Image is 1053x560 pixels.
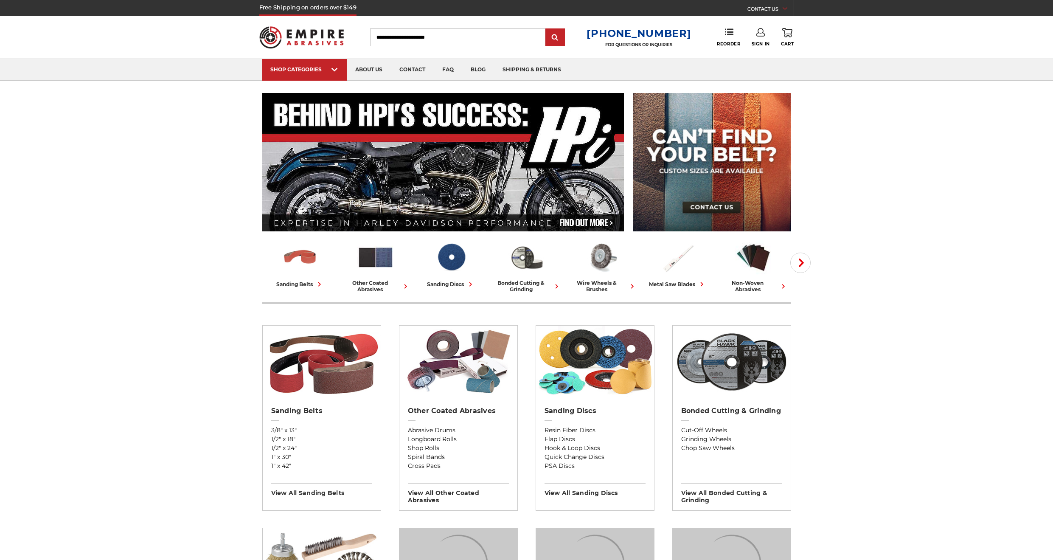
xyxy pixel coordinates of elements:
[508,239,545,276] img: Bonded Cutting & Grinding
[492,280,561,293] div: bonded cutting & grinding
[735,239,772,276] img: Non-woven Abrasives
[536,326,654,398] img: Sanding Discs
[681,426,782,435] a: Cut-Off Wheels
[432,239,470,276] img: Sanding Discs
[281,239,319,276] img: Sanding Belts
[673,326,791,398] img: Bonded Cutting & Grinding
[271,426,372,435] a: 3/8" x 13"
[271,444,372,453] a: 1/2" x 24"
[276,280,324,289] div: sanding belts
[408,453,509,462] a: Spiral Bands
[547,29,564,46] input: Submit
[266,239,334,289] a: sanding belts
[408,444,509,453] a: Shop Rolls
[568,239,637,293] a: wire wheels & brushes
[568,280,637,293] div: wire wheels & brushes
[545,435,646,444] a: Flap Discs
[545,407,646,415] h2: Sanding Discs
[271,435,372,444] a: 1/2" x 18"
[434,59,462,81] a: faq
[347,59,391,81] a: about us
[717,41,740,47] span: Reorder
[259,21,344,54] img: Empire Abrasives
[633,93,791,231] img: promo banner for custom belts.
[584,239,621,276] img: Wire Wheels & Brushes
[494,59,570,81] a: shipping & returns
[270,66,338,73] div: SHOP CATEGORIES
[681,435,782,444] a: Grinding Wheels
[408,426,509,435] a: Abrasive Drums
[659,239,696,276] img: Metal Saw Blades
[643,239,712,289] a: metal saw blades
[271,453,372,462] a: 1" x 30"
[341,280,410,293] div: other coated abrasives
[417,239,486,289] a: sanding discs
[747,4,794,16] a: CONTACT US
[408,435,509,444] a: Longboard Rolls
[545,444,646,453] a: Hook & Loop Discs
[408,483,509,504] h3: View All other coated abrasives
[545,462,646,470] a: PSA Discs
[719,280,788,293] div: non-woven abrasives
[271,462,372,470] a: 1" x 42"
[408,462,509,470] a: Cross Pads
[391,59,434,81] a: contact
[790,253,811,273] button: Next
[545,426,646,435] a: Resin Fiber Discs
[263,326,381,398] img: Sanding Belts
[717,28,740,46] a: Reorder
[681,407,782,415] h2: Bonded Cutting & Grinding
[781,28,794,47] a: Cart
[587,42,691,48] p: FOR QUESTIONS OR INQUIRIES
[649,280,706,289] div: metal saw blades
[427,280,475,289] div: sanding discs
[587,27,691,39] a: [PHONE_NUMBER]
[271,483,372,497] h3: View All sanding belts
[752,41,770,47] span: Sign In
[681,444,782,453] a: Chop Saw Wheels
[719,239,788,293] a: non-woven abrasives
[262,93,624,231] img: Banner for an interview featuring Horsepower Inc who makes Harley performance upgrades featured o...
[357,239,394,276] img: Other Coated Abrasives
[408,407,509,415] h2: Other Coated Abrasives
[681,483,782,504] h3: View All bonded cutting & grinding
[341,239,410,293] a: other coated abrasives
[399,326,517,398] img: Other Coated Abrasives
[545,483,646,497] h3: View All sanding discs
[545,453,646,462] a: Quick Change Discs
[462,59,494,81] a: blog
[781,41,794,47] span: Cart
[271,407,372,415] h2: Sanding Belts
[492,239,561,293] a: bonded cutting & grinding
